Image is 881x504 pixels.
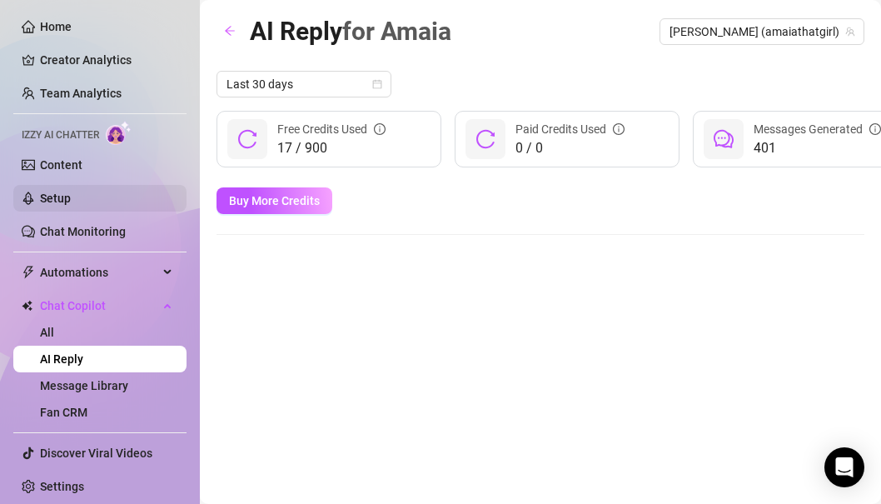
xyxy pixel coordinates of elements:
[224,25,236,37] span: arrow-left
[824,447,864,487] div: Open Intercom Messenger
[22,300,32,312] img: Chat Copilot
[754,120,881,138] div: Messages Generated
[22,266,35,279] span: thunderbolt
[40,158,82,172] a: Content
[40,192,71,205] a: Setup
[40,480,84,493] a: Settings
[515,138,625,158] span: 0 / 0
[106,121,132,145] img: AI Chatter
[40,225,126,238] a: Chat Monitoring
[613,123,625,135] span: info-circle
[40,47,173,73] a: Creator Analytics
[40,292,158,319] span: Chat Copilot
[226,72,381,97] span: Last 30 days
[515,120,625,138] div: Paid Credits Used
[475,129,495,149] span: reload
[342,17,451,46] span: for Amaia
[714,129,734,149] span: comment
[277,138,386,158] span: 17 / 900
[237,129,257,149] span: reload
[22,127,99,143] span: Izzy AI Chatter
[374,123,386,135] span: info-circle
[40,406,87,419] a: Fan CRM
[217,187,332,214] button: Buy More Credits
[250,12,451,51] article: AI Reply
[754,138,881,158] span: 401
[669,19,854,44] span: Amaia (amaiathatgirl)
[40,87,122,100] a: Team Analytics
[40,326,54,339] a: All
[277,120,386,138] div: Free Credits Used
[40,447,152,460] a: Discover Viral Videos
[372,79,382,89] span: calendar
[40,259,158,286] span: Automations
[40,20,72,33] a: Home
[40,352,83,366] a: AI Reply
[229,194,320,207] span: Buy More Credits
[869,123,881,135] span: info-circle
[845,27,855,37] span: team
[40,379,128,392] a: Message Library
